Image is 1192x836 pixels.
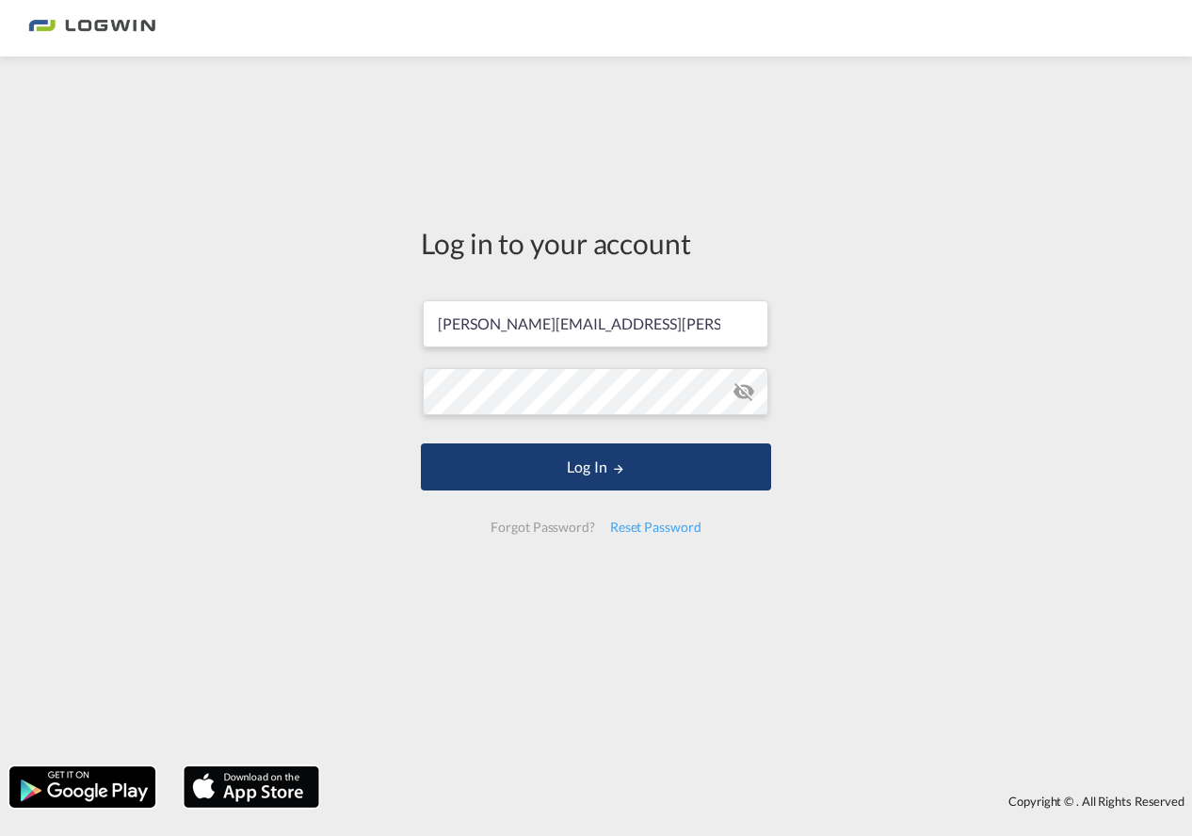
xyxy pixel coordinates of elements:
[483,510,602,544] div: Forgot Password?
[421,223,771,263] div: Log in to your account
[8,764,157,810] img: google.png
[733,380,755,403] md-icon: icon-eye-off
[28,8,155,50] img: 2761ae10d95411efa20a1f5e0282d2d7.png
[329,785,1192,817] div: Copyright © . All Rights Reserved
[421,443,771,490] button: LOGIN
[603,510,709,544] div: Reset Password
[182,764,321,810] img: apple.png
[423,300,768,347] input: Enter email/phone number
